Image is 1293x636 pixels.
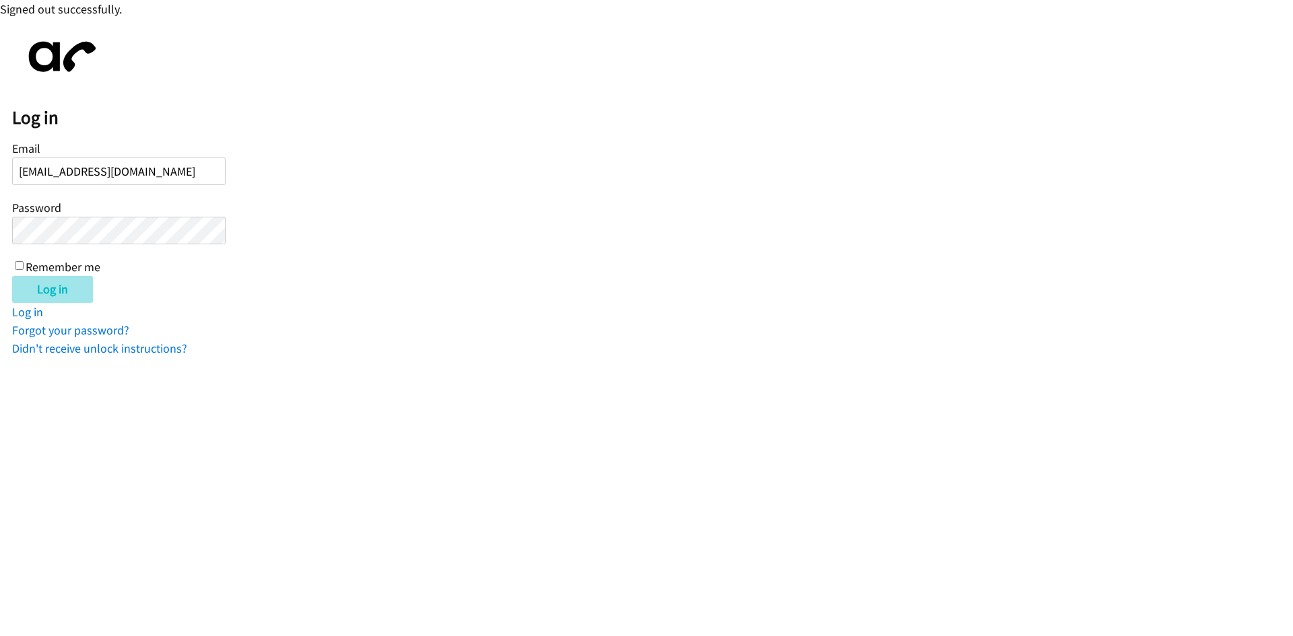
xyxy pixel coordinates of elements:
h2: Log in [12,106,1293,129]
a: Log in [12,304,43,320]
img: aphone-8a226864a2ddd6a5e75d1ebefc011f4aa8f32683c2d82f3fb0802fe031f96514.svg [12,30,106,83]
input: Log in [12,276,93,303]
label: Password [12,200,61,215]
a: Didn't receive unlock instructions? [12,341,187,356]
label: Remember me [26,259,100,275]
a: Forgot your password? [12,322,129,338]
label: Email [12,141,40,156]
